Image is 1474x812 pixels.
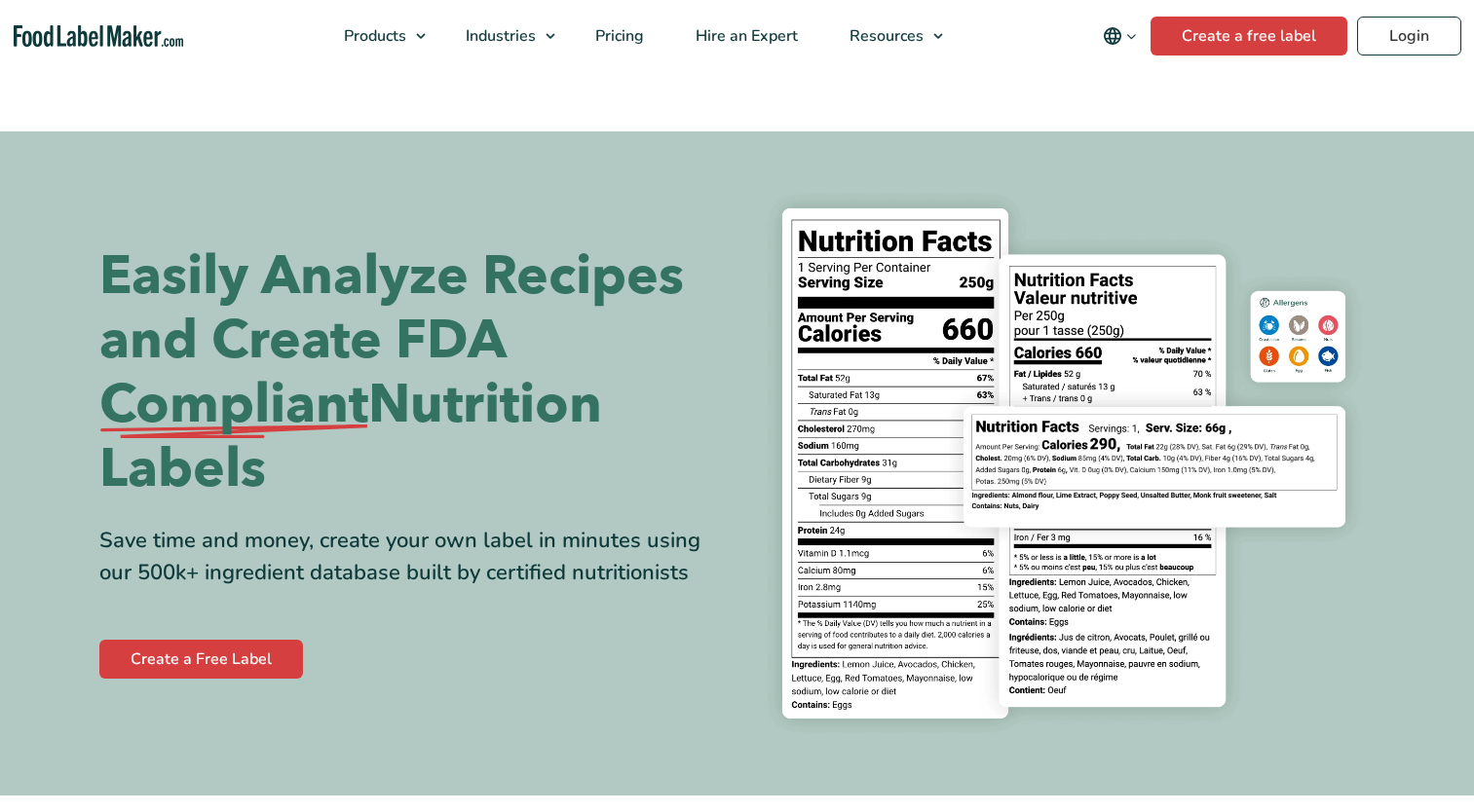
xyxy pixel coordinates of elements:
[99,244,723,501] h1: Easily Analyze Recipes and Create FDA Nutrition Labels
[690,25,800,47] span: Hire an Expert
[1357,17,1461,55] a: Login
[99,373,368,437] span: Compliant
[14,25,184,48] a: Food Label Maker homepage
[1151,17,1347,55] a: Create a free label
[99,640,303,679] a: Create a Free Label
[1089,17,1151,55] button: Change language
[844,25,926,47] span: Resources
[99,525,723,589] div: Save time and money, create your own label in minutes using our 500k+ ingredient database built b...
[460,25,538,47] span: Industries
[338,25,408,47] span: Products
[589,25,646,47] span: Pricing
